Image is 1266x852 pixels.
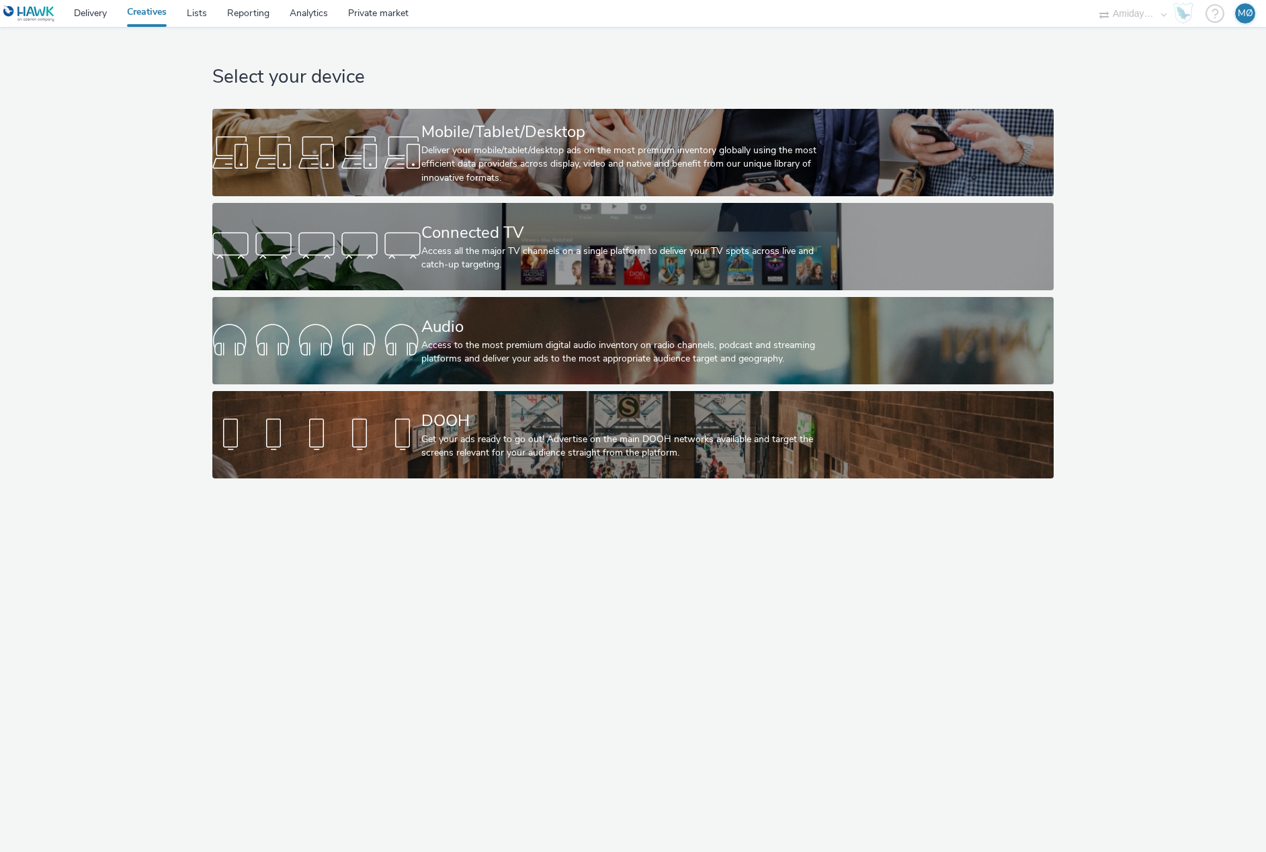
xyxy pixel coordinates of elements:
[212,203,1053,290] a: Connected TVAccess all the major TV channels on a single platform to deliver your TV spots across...
[421,433,839,460] div: Get your ads ready to go out! Advertise on the main DOOH networks available and target the screen...
[1173,3,1193,24] img: Hawk Academy
[421,144,839,185] div: Deliver your mobile/tablet/desktop ads on the most premium inventory globally using the most effi...
[212,65,1053,90] h1: Select your device
[212,109,1053,196] a: Mobile/Tablet/DesktopDeliver your mobile/tablet/desktop ads on the most premium inventory globall...
[1238,3,1253,24] div: MØ
[421,245,839,272] div: Access all the major TV channels on a single platform to deliver your TV spots across live and ca...
[212,297,1053,384] a: AudioAccess to the most premium digital audio inventory on radio channels, podcast and streaming ...
[421,409,839,433] div: DOOH
[3,5,55,22] img: undefined Logo
[421,339,839,366] div: Access to the most premium digital audio inventory on radio channels, podcast and streaming platf...
[421,315,839,339] div: Audio
[1173,3,1199,24] a: Hawk Academy
[421,120,839,144] div: Mobile/Tablet/Desktop
[212,391,1053,478] a: DOOHGet your ads ready to go out! Advertise on the main DOOH networks available and target the sc...
[421,221,839,245] div: Connected TV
